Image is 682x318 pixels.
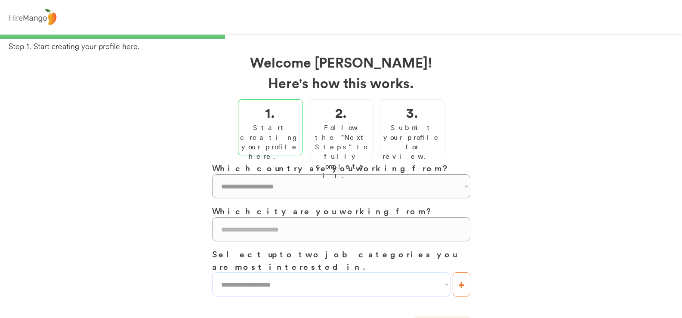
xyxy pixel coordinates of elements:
div: 33% [2,34,680,39]
div: Start creating your profile here. [240,123,300,161]
img: logo%20-%20hiremango%20gray.png [6,7,59,28]
button: + [453,272,470,296]
div: Follow the "Next Steps" to fully complete it. [312,123,371,180]
div: Submit your profile for review. [383,123,442,161]
h3: Which city are you working from? [212,205,470,217]
h2: 1. [265,102,275,123]
h2: Welcome [PERSON_NAME]! Here's how this works. [212,52,470,93]
h3: Select up to two job categories you are most interested in. [212,248,470,272]
h2: 2. [335,102,347,123]
h2: 3. [406,102,418,123]
h3: Which country are you working from? [212,162,470,174]
div: Step 1. Start creating your profile here. [9,41,682,52]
